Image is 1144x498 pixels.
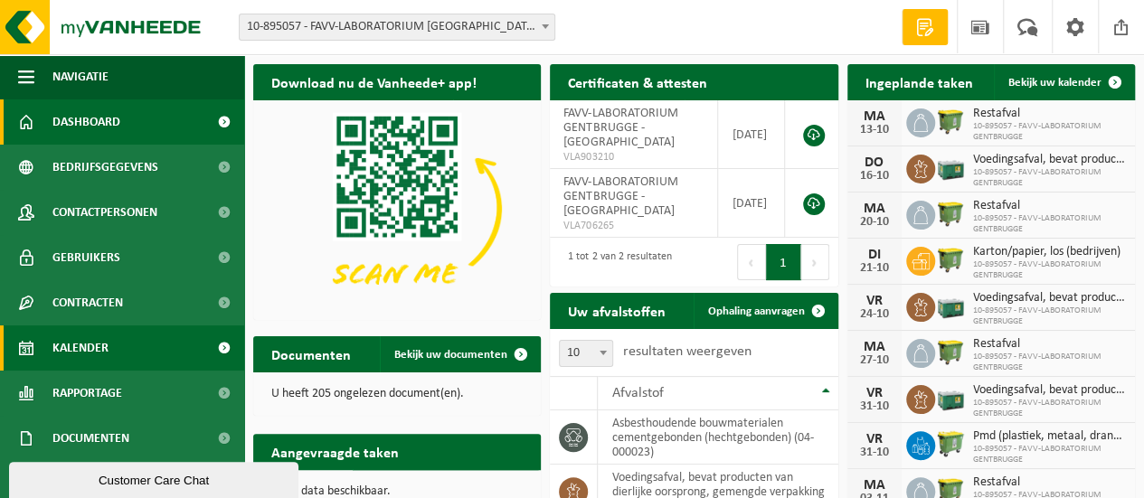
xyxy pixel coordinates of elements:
[935,198,966,229] img: WB-1100-HPE-GN-50
[856,446,893,459] div: 31-10
[253,336,369,371] h2: Documenten
[9,458,302,498] iframe: chat widget
[718,100,784,169] td: [DATE]
[52,190,157,235] span: Contactpersonen
[856,340,893,354] div: MA
[856,202,893,216] div: MA
[271,388,523,400] p: U heeft 205 ongelezen document(en).
[550,64,724,99] h2: Certificaten & attesten
[973,121,1126,143] span: 10-895057 - FAVV-LABORATORIUM GENTBRUGGE
[856,155,893,170] div: DO
[973,475,1126,490] span: Restafval
[935,152,966,183] img: PB-LB-0680-HPE-GN-01
[559,242,671,282] div: 1 tot 2 van 2 resultaten
[935,106,966,136] img: WB-1100-HPE-GN-50
[253,434,417,469] h2: Aangevraagde taken
[973,153,1126,167] span: Voedingsafval, bevat producten van dierlijke oorsprong, gemengde verpakking (exc...
[973,107,1126,121] span: Restafval
[973,291,1126,305] span: Voedingsafval, bevat producten van dierlijke oorsprong, gemengde verpakking (exc...
[856,478,893,493] div: MA
[240,14,554,40] span: 10-895057 - FAVV-LABORATORIUM GENTBRUGGE - GENTBRUGGE
[560,341,612,366] span: 10
[394,349,507,361] span: Bekijk uw documenten
[973,199,1126,213] span: Restafval
[380,336,539,372] a: Bekijk uw documenten
[801,244,829,280] button: Next
[856,308,893,321] div: 24-10
[52,99,120,145] span: Dashboard
[563,150,704,164] span: VLA903210
[253,100,541,316] img: Download de VHEPlus App
[694,293,837,329] a: Ophaling aanvragen
[253,64,495,99] h2: Download nu de Vanheede+ app!
[856,170,893,183] div: 16-10
[973,259,1126,281] span: 10-895057 - FAVV-LABORATORIUM GENTBRUGGE
[935,244,966,275] img: WB-1100-HPE-GN-50
[271,485,523,498] p: Geen data beschikbaar.
[856,109,893,124] div: MA
[239,14,555,41] span: 10-895057 - FAVV-LABORATORIUM GENTBRUGGE - GENTBRUGGE
[973,305,1126,327] span: 10-895057 - FAVV-LABORATORIUM GENTBRUGGE
[856,400,893,413] div: 31-10
[550,293,683,328] h2: Uw afvalstoffen
[856,354,893,367] div: 27-10
[563,107,677,149] span: FAVV-LABORATORIUM GENTBRUGGE - [GEOGRAPHIC_DATA]
[973,167,1126,189] span: 10-895057 - FAVV-LABORATORIUM GENTBRUGGE
[856,386,893,400] div: VR
[52,54,109,99] span: Navigatie
[973,337,1126,352] span: Restafval
[935,290,966,321] img: PB-LB-0680-HPE-GN-01
[856,248,893,262] div: DI
[973,213,1126,235] span: 10-895057 - FAVV-LABORATORIUM GENTBRUGGE
[856,216,893,229] div: 20-10
[622,344,751,359] label: resultaten weergeven
[52,371,122,416] span: Rapportage
[611,386,663,400] span: Afvalstof
[856,294,893,308] div: VR
[52,416,129,461] span: Documenten
[598,410,837,465] td: asbesthoudende bouwmaterialen cementgebonden (hechtgebonden) (04-000023)
[973,352,1126,373] span: 10-895057 - FAVV-LABORATORIUM GENTBRUGGE
[1008,77,1101,89] span: Bekijk uw kalender
[973,383,1126,398] span: Voedingsafval, bevat producten van dierlijke oorsprong, gemengde verpakking (exc...
[559,340,613,367] span: 10
[973,444,1126,465] span: 10-895057 - FAVV-LABORATORIUM GENTBRUGGE
[856,432,893,446] div: VR
[935,382,966,413] img: PB-LB-0680-HPE-GN-01
[935,336,966,367] img: WB-1100-HPE-GN-50
[856,124,893,136] div: 13-10
[766,244,801,280] button: 1
[52,235,120,280] span: Gebruikers
[973,398,1126,419] span: 10-895057 - FAVV-LABORATORIUM GENTBRUGGE
[994,64,1133,100] a: Bekijk uw kalender
[563,175,677,218] span: FAVV-LABORATORIUM GENTBRUGGE - [GEOGRAPHIC_DATA]
[737,244,766,280] button: Previous
[708,305,805,317] span: Ophaling aanvragen
[563,219,704,233] span: VLA706265
[973,429,1126,444] span: Pmd (plastiek, metaal, drankkartons) (bedrijven)
[935,428,966,459] img: WB-0660-HPE-GN-50
[52,145,158,190] span: Bedrijfsgegevens
[52,325,109,371] span: Kalender
[856,262,893,275] div: 21-10
[973,245,1126,259] span: Karton/papier, los (bedrijven)
[52,280,123,325] span: Contracten
[718,169,784,238] td: [DATE]
[847,64,991,99] h2: Ingeplande taken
